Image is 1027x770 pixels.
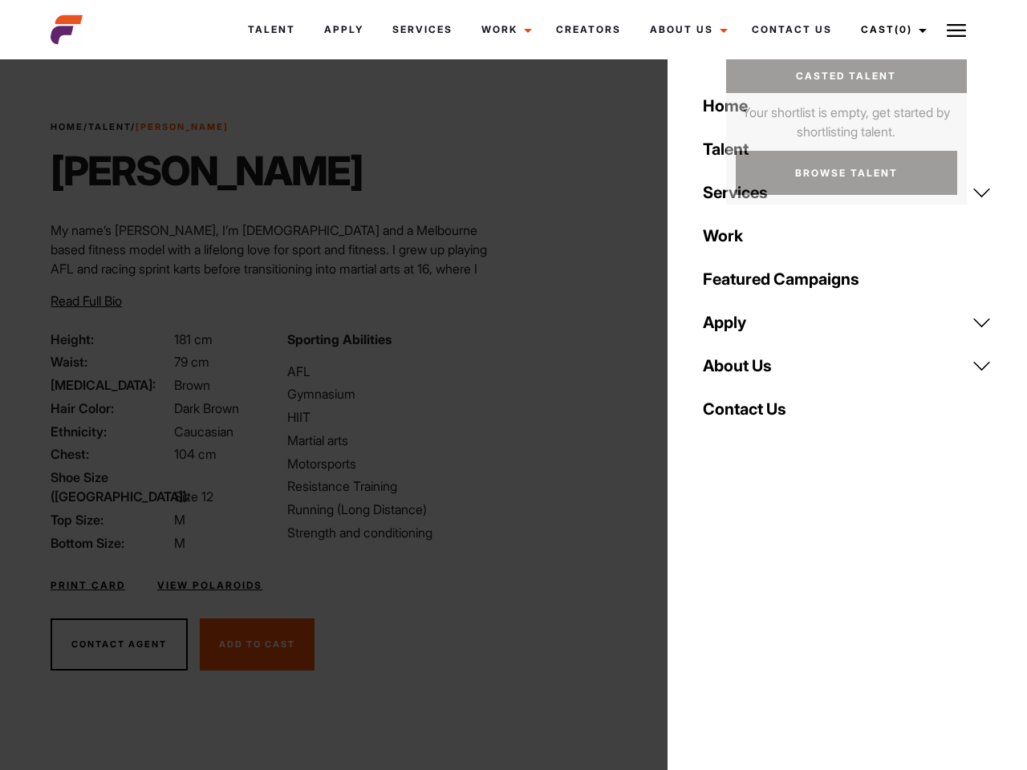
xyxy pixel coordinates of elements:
[174,354,209,370] span: 79 cm
[693,171,1001,214] a: Services
[136,121,229,132] strong: [PERSON_NAME]
[51,352,171,371] span: Waist:
[287,476,504,496] li: Resistance Training
[174,512,185,528] span: M
[51,121,83,132] a: Home
[174,400,239,416] span: Dark Brown
[219,638,295,650] span: Add To Cast
[174,535,185,551] span: M
[51,293,122,309] span: Read Full Bio
[467,8,542,51] a: Work
[51,14,83,46] img: cropped-aefm-brand-fav-22-square.png
[51,510,171,529] span: Top Size:
[51,468,171,506] span: Shoe Size ([GEOGRAPHIC_DATA]):
[51,291,122,310] button: Read Full Bio
[287,500,504,519] li: Running (Long Distance)
[88,121,131,132] a: Talent
[157,578,262,593] a: View Polaroids
[736,151,957,195] a: Browse Talent
[287,331,392,347] strong: Sporting Abilities
[287,407,504,427] li: HIIT
[693,84,1001,128] a: Home
[846,8,936,51] a: Cast(0)
[947,21,966,40] img: Burger icon
[693,257,1001,301] a: Featured Campaigns
[693,128,1001,171] a: Talent
[51,422,171,441] span: Ethnicity:
[51,399,171,418] span: Hair Color:
[51,330,171,349] span: Height:
[174,446,217,462] span: 104 cm
[635,8,737,51] a: About Us
[51,120,229,134] span: / /
[287,384,504,403] li: Gymnasium
[51,618,188,671] button: Contact Agent
[287,523,504,542] li: Strength and conditioning
[174,423,233,440] span: Caucasian
[287,362,504,381] li: AFL
[310,8,378,51] a: Apply
[693,344,1001,387] a: About Us
[693,214,1001,257] a: Work
[737,8,846,51] a: Contact Us
[200,618,315,671] button: Add To Cast
[51,221,504,394] p: My name’s [PERSON_NAME], I’m [DEMOGRAPHIC_DATA] and a Melbourne based fitness model with a lifelo...
[552,103,941,589] video: Your browser does not support the video tag.
[726,59,967,93] a: Casted Talent
[542,8,635,51] a: Creators
[174,377,210,393] span: Brown
[174,331,213,347] span: 181 cm
[287,454,504,473] li: Motorsports
[51,375,171,395] span: [MEDICAL_DATA]:
[51,444,171,464] span: Chest:
[895,23,912,35] span: (0)
[378,8,467,51] a: Services
[726,93,967,141] p: Your shortlist is empty, get started by shortlisting talent.
[51,533,171,553] span: Bottom Size:
[287,431,504,450] li: Martial arts
[693,387,1001,431] a: Contact Us
[51,147,363,195] h1: [PERSON_NAME]
[174,488,213,505] span: Size 12
[233,8,310,51] a: Talent
[693,301,1001,344] a: Apply
[51,578,125,593] a: Print Card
